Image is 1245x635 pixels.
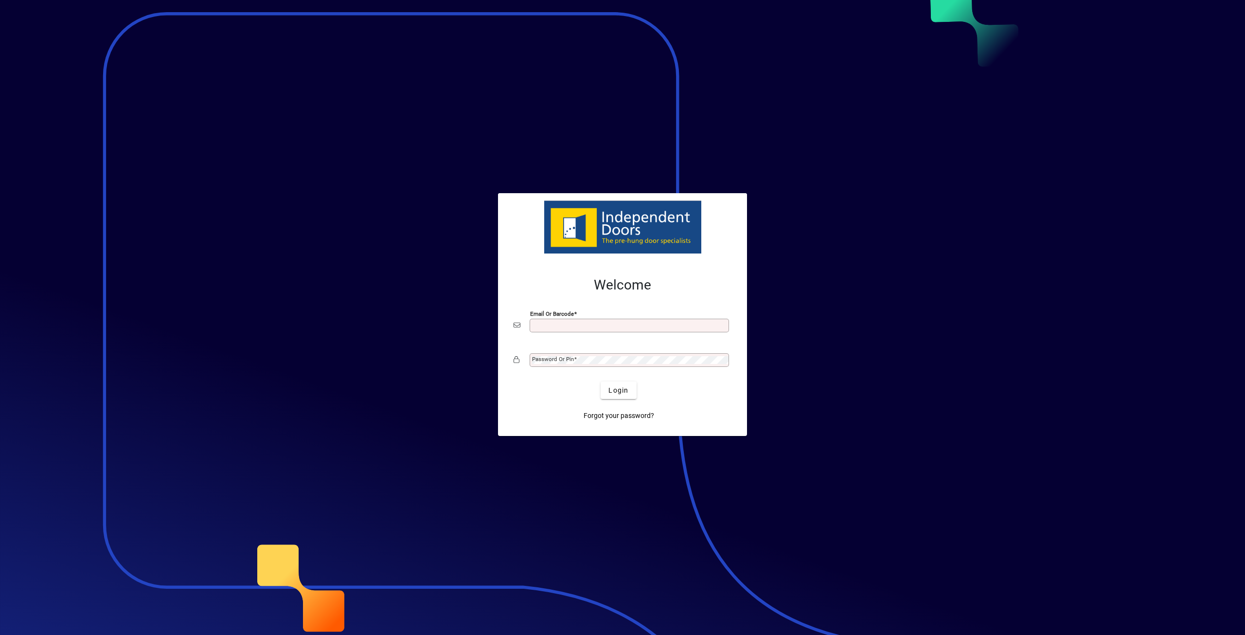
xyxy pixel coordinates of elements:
span: Forgot your password? [584,411,654,421]
span: Login [608,385,628,396]
h2: Welcome [514,277,731,293]
a: Forgot your password? [580,407,658,424]
mat-label: Password or Pin [532,356,574,363]
mat-label: Email or Barcode [530,310,574,317]
button: Login [601,381,636,399]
